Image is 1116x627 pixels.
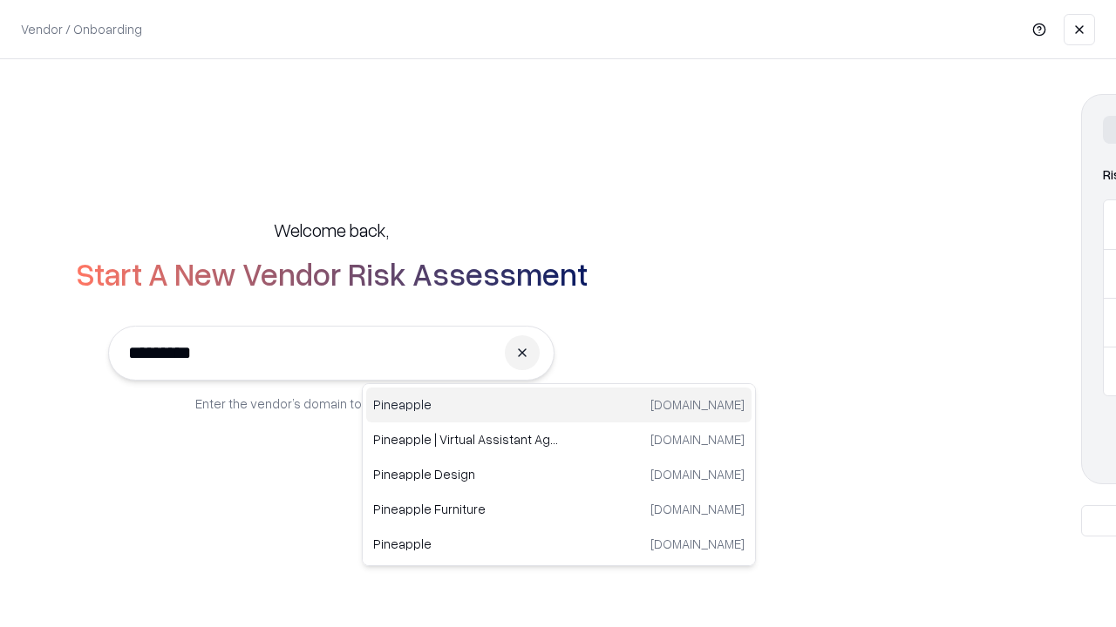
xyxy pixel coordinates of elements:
[650,430,745,448] p: [DOMAIN_NAME]
[373,465,559,483] p: Pineapple Design
[650,500,745,518] p: [DOMAIN_NAME]
[373,535,559,553] p: Pineapple
[373,500,559,518] p: Pineapple Furniture
[373,430,559,448] p: Pineapple | Virtual Assistant Agency
[650,535,745,553] p: [DOMAIN_NAME]
[650,395,745,414] p: [DOMAIN_NAME]
[76,256,588,291] h2: Start A New Vendor Risk Assessment
[195,394,467,413] p: Enter the vendor’s domain to begin onboarding
[373,395,559,414] p: Pineapple
[650,465,745,483] p: [DOMAIN_NAME]
[274,218,389,242] h5: Welcome back,
[21,20,142,38] p: Vendor / Onboarding
[362,383,756,566] div: Suggestions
